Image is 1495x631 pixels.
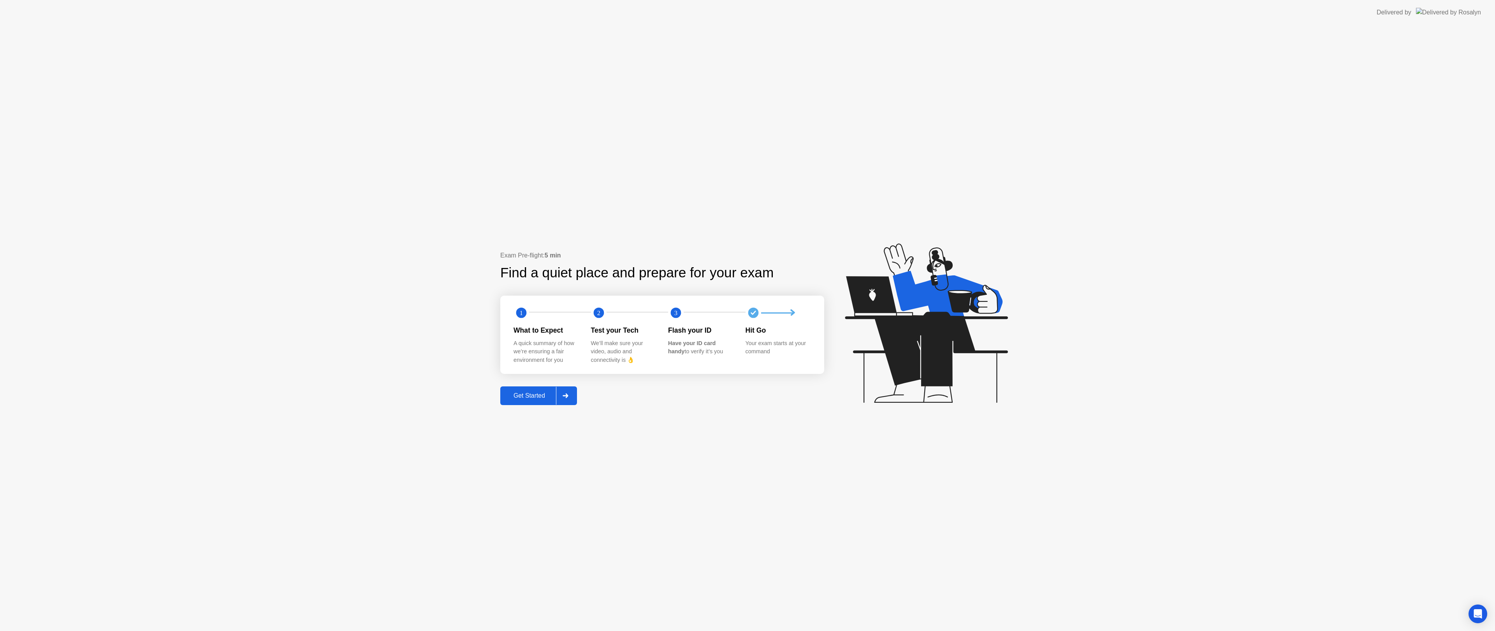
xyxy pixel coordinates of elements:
div: What to Expect [514,325,579,335]
div: We’ll make sure your video, audio and connectivity is 👌 [591,339,656,365]
div: Test your Tech [591,325,656,335]
div: Find a quiet place and prepare for your exam [500,263,775,283]
div: Your exam starts at your command [746,339,811,356]
div: Exam Pre-flight: [500,251,824,260]
div: Hit Go [746,325,811,335]
div: Get Started [503,392,556,399]
img: Delivered by Rosalyn [1416,8,1481,17]
div: Flash your ID [668,325,733,335]
b: 5 min [545,252,561,259]
div: A quick summary of how we’re ensuring a fair environment for you [514,339,579,365]
button: Get Started [500,386,577,405]
div: Delivered by [1377,8,1411,17]
div: to verify it’s you [668,339,733,356]
text: 2 [597,309,600,317]
div: Open Intercom Messenger [1469,605,1487,623]
text: 3 [674,309,677,317]
b: Have your ID card handy [668,340,716,355]
text: 1 [520,309,523,317]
